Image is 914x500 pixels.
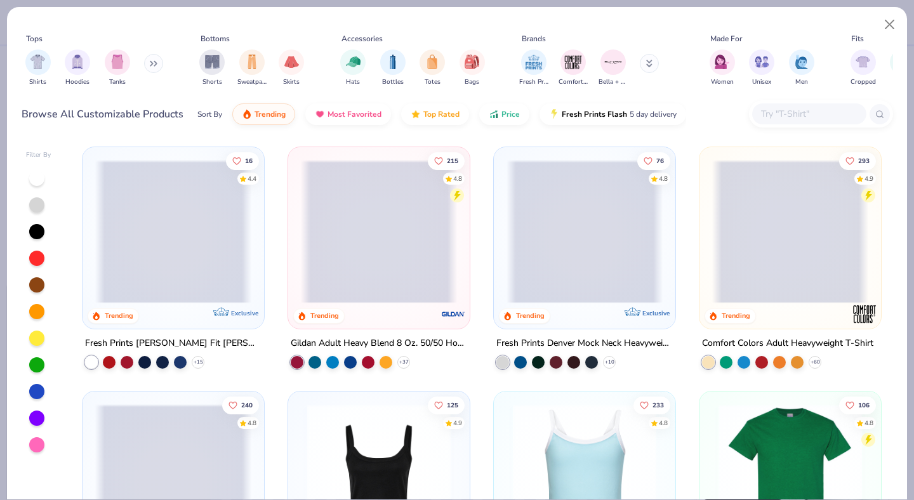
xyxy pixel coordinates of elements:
img: Sweatpants Image [245,55,259,69]
button: Like [227,152,260,169]
button: filter button [460,49,485,87]
button: Like [223,396,260,414]
span: Cropped [851,77,876,87]
button: filter button [279,49,304,87]
span: + 37 [399,359,409,366]
div: filter for Bags [460,49,485,87]
div: Made For [710,33,742,44]
span: Unisex [752,77,771,87]
span: Men [795,77,808,87]
div: Bottoms [201,33,230,44]
div: Accessories [341,33,383,44]
button: filter button [789,49,814,87]
button: filter button [105,49,130,87]
div: 4.8 [453,174,462,183]
div: Fits [851,33,864,44]
div: filter for Sweatpants [237,49,267,87]
div: Fresh Prints [PERSON_NAME] Fit [PERSON_NAME] Shirt with Stripes [85,336,262,352]
button: filter button [380,49,406,87]
button: filter button [519,49,548,87]
button: Fresh Prints Flash5 day delivery [540,103,686,125]
div: filter for Totes [420,49,445,87]
div: filter for Shirts [25,49,51,87]
span: Women [711,77,734,87]
img: Bottles Image [386,55,400,69]
button: Close [878,13,902,37]
span: Bags [465,77,479,87]
button: filter button [340,49,366,87]
div: filter for Bottles [380,49,406,87]
div: 4.4 [248,174,257,183]
img: most_fav.gif [315,109,325,119]
div: 4.8 [659,418,668,428]
img: Hoodies Image [70,55,84,69]
div: filter for Hoodies [65,49,90,87]
span: Hats [346,77,360,87]
button: filter button [599,49,628,87]
div: filter for Cropped [851,49,876,87]
button: filter button [749,49,774,87]
div: 4.8 [659,174,668,183]
img: Hats Image [346,55,361,69]
img: trending.gif [242,109,252,119]
div: 4.9 [864,174,873,183]
button: Price [479,103,529,125]
img: Bags Image [465,55,479,69]
span: 125 [447,402,458,408]
img: Bella + Canvas Image [604,53,623,72]
img: Unisex Image [755,55,769,69]
div: Gildan Adult Heavy Blend 8 Oz. 50/50 Hooded Sweatshirt [291,336,467,352]
span: 16 [246,157,253,164]
span: Top Rated [423,109,460,119]
span: Skirts [283,77,300,87]
div: 4.8 [248,418,257,428]
div: Browse All Customizable Products [22,107,183,122]
button: filter button [25,49,51,87]
button: Like [428,396,465,414]
button: Like [428,152,465,169]
button: filter button [851,49,876,87]
span: Tanks [109,77,126,87]
span: + 15 [194,359,203,366]
button: Like [637,152,670,169]
span: 293 [858,157,870,164]
span: 233 [652,402,664,408]
button: Like [633,396,670,414]
div: filter for Comfort Colors [559,49,588,87]
span: Exclusive [231,309,258,317]
span: Shorts [202,77,222,87]
div: Sort By [197,109,222,120]
div: filter for Hats [340,49,366,87]
span: Exclusive [642,309,670,317]
span: + 60 [810,359,819,366]
button: Trending [232,103,295,125]
img: TopRated.gif [411,109,421,119]
img: Comfort Colors logo [851,301,877,327]
img: Shorts Image [205,55,220,69]
button: filter button [65,49,90,87]
img: Fresh Prints Image [524,53,543,72]
img: Tanks Image [110,55,124,69]
span: + 10 [604,359,614,366]
span: 76 [656,157,664,164]
span: 5 day delivery [630,107,677,122]
img: Gildan logo [440,301,466,327]
span: Trending [255,109,286,119]
button: filter button [710,49,735,87]
span: Fresh Prints Flash [562,109,627,119]
img: Shirts Image [30,55,45,69]
img: Totes Image [425,55,439,69]
div: Brands [522,33,546,44]
div: filter for Bella + Canvas [599,49,628,87]
span: Bottles [382,77,404,87]
div: filter for Women [710,49,735,87]
img: Women Image [715,55,729,69]
img: Cropped Image [856,55,870,69]
span: Price [501,109,520,119]
img: flash.gif [549,109,559,119]
span: Totes [425,77,440,87]
span: Hoodies [65,77,89,87]
span: Comfort Colors [559,77,588,87]
div: filter for Fresh Prints [519,49,548,87]
button: filter button [199,49,225,87]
